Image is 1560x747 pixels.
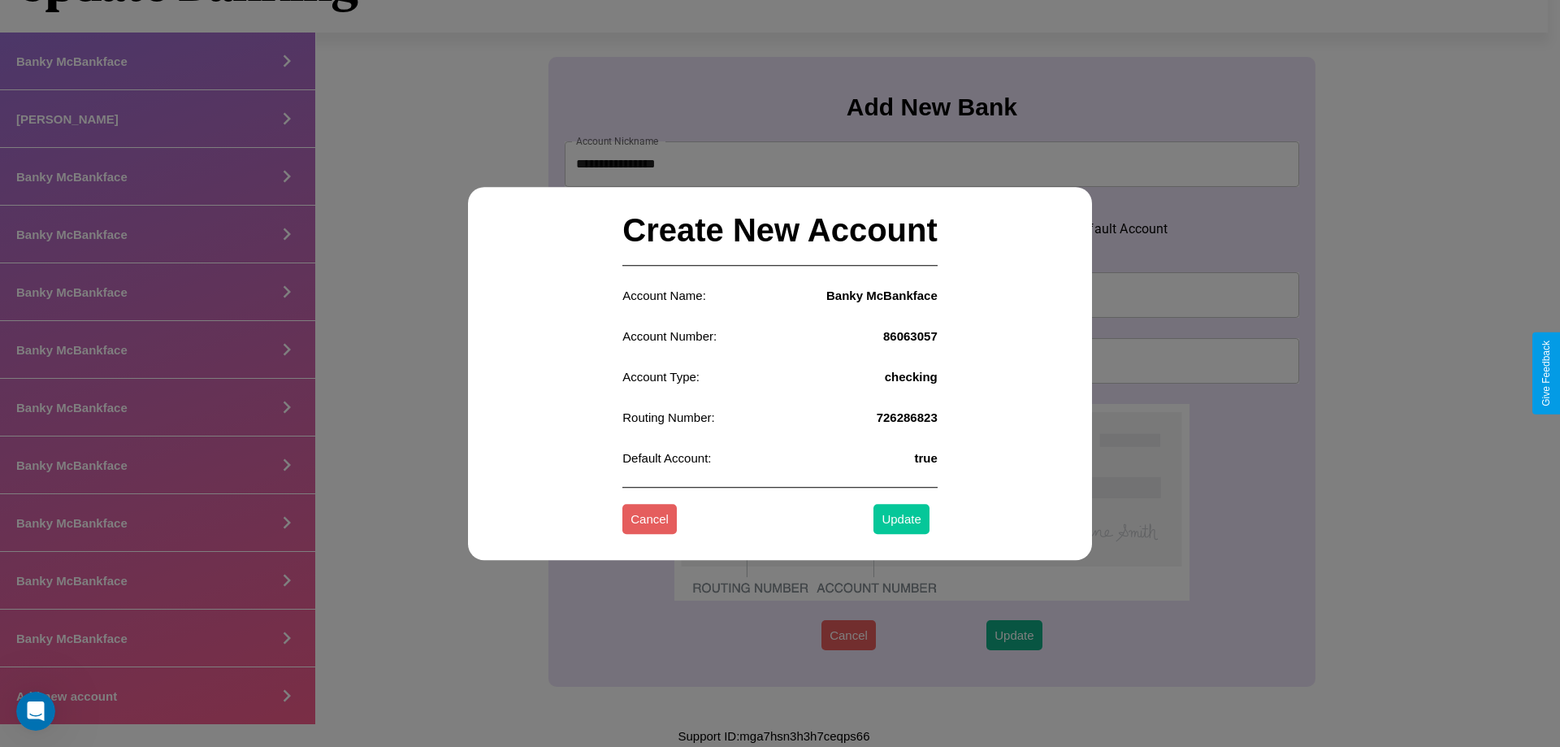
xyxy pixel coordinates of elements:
[914,451,937,465] h4: true
[622,325,717,347] p: Account Number:
[622,366,700,388] p: Account Type:
[877,410,938,424] h4: 726286823
[885,370,938,384] h4: checking
[1540,341,1552,406] div: Give Feedback
[883,329,938,343] h4: 86063057
[622,284,706,306] p: Account Name:
[622,406,714,428] p: Routing Number:
[16,692,55,731] iframe: Intercom live chat
[826,289,938,302] h4: Banky McBankface
[622,196,938,266] h2: Create New Account
[622,505,677,535] button: Cancel
[622,447,711,469] p: Default Account:
[873,505,929,535] button: Update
